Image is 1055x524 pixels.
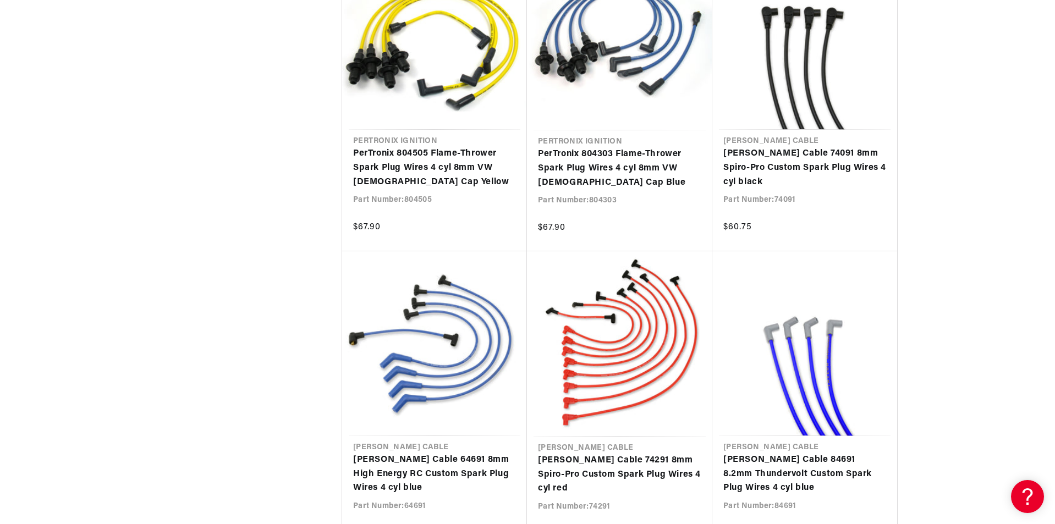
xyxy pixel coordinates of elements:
a: PerTronix 804303 Flame-Thrower Spark Plug Wires 4 cyl 8mm VW [DEMOGRAPHIC_DATA] Cap Blue [538,147,701,190]
a: PerTronix 804505 Flame-Thrower Spark Plug Wires 4 cyl 8mm VW [DEMOGRAPHIC_DATA] Cap Yellow [353,147,516,189]
a: [PERSON_NAME] Cable 84691 8.2mm Thundervolt Custom Spark Plug Wires 4 cyl blue [723,453,886,495]
a: [PERSON_NAME] Cable 74091 8mm Spiro-Pro Custom Spark Plug Wires 4 cyl black [723,147,886,189]
a: [PERSON_NAME] Cable 64691 8mm High Energy RC Custom Spark Plug Wires 4 cyl blue [353,453,516,495]
a: [PERSON_NAME] Cable 74291 8mm Spiro-Pro Custom Spark Plug Wires 4 cyl red [538,454,701,496]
